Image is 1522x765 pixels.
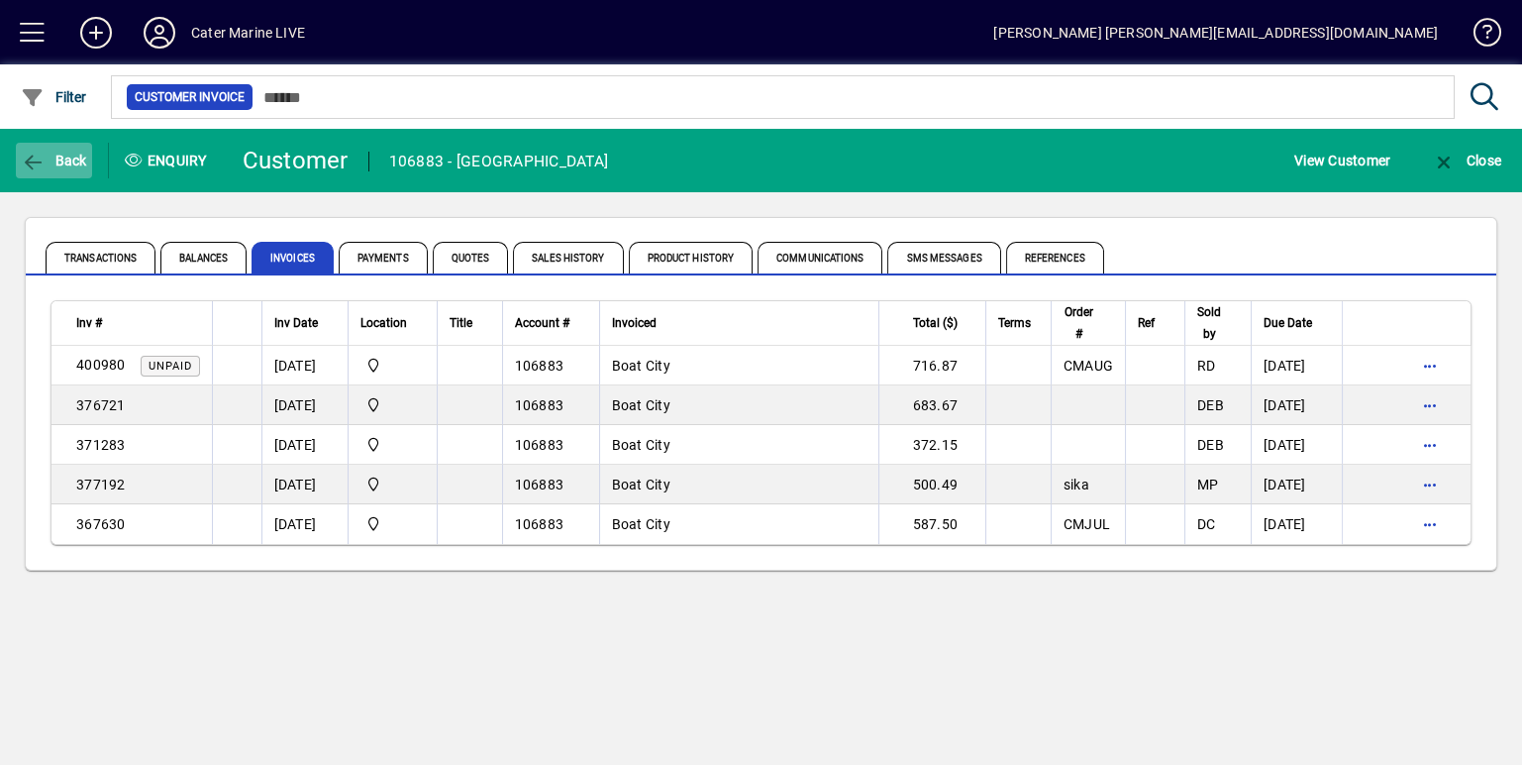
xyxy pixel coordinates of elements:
[1414,389,1446,421] button: More options
[274,312,336,334] div: Inv Date
[261,346,348,385] td: [DATE]
[1458,4,1497,68] a: Knowledge Base
[1251,504,1342,544] td: [DATE]
[1414,469,1446,500] button: More options
[261,425,348,465] td: [DATE]
[243,145,349,176] div: Customer
[21,153,87,168] span: Back
[1289,143,1395,178] button: View Customer
[149,360,192,373] span: Unpaid
[360,513,425,535] span: Cater Marine
[993,17,1438,49] div: [PERSON_NAME] [PERSON_NAME][EMAIL_ADDRESS][DOMAIN_NAME]
[1064,516,1110,532] span: CMJUL
[191,17,305,49] div: Cater Marine LIVE
[160,242,247,273] span: Balances
[1064,301,1113,345] div: Order #
[1251,465,1342,504] td: [DATE]
[1251,425,1342,465] td: [DATE]
[515,397,564,413] span: 106883
[1197,477,1219,492] span: MP
[891,312,975,334] div: Total ($)
[252,242,334,273] span: Invoices
[1064,358,1113,374] span: CMAUG
[515,312,587,334] div: Account #
[261,504,348,544] td: [DATE]
[360,312,425,334] div: Location
[1064,301,1095,345] span: Order #
[1251,346,1342,385] td: [DATE]
[128,15,191,51] button: Profile
[261,465,348,504] td: [DATE]
[515,312,569,334] span: Account #
[450,312,490,334] div: Title
[758,242,882,273] span: Communications
[1006,242,1104,273] span: References
[878,425,985,465] td: 372.15
[389,146,609,177] div: 106883 - [GEOGRAPHIC_DATA]
[135,87,245,107] span: Customer Invoice
[913,312,958,334] span: Total ($)
[1414,508,1446,540] button: More options
[878,346,985,385] td: 716.87
[612,312,866,334] div: Invoiced
[109,145,228,176] div: Enquiry
[1197,358,1216,374] span: RD
[16,79,92,115] button: Filter
[1197,516,1216,532] span: DC
[878,385,985,425] td: 683.67
[1427,143,1506,178] button: Close
[612,312,657,334] span: Invoiced
[46,242,155,273] span: Transactions
[887,242,1000,273] span: SMS Messages
[76,312,200,334] div: Inv #
[515,477,564,492] span: 106883
[1294,145,1390,176] span: View Customer
[76,397,126,413] span: 376721
[1197,301,1221,345] span: Sold by
[612,477,670,492] span: Boat City
[339,242,428,273] span: Payments
[76,437,126,453] span: 371283
[1414,350,1446,382] button: More options
[1264,312,1330,334] div: Due Date
[1432,153,1501,168] span: Close
[360,434,425,456] span: Cater Marine
[998,312,1031,334] span: Terms
[16,143,92,178] button: Back
[1414,429,1446,461] button: More options
[878,504,985,544] td: 587.50
[1138,312,1172,334] div: Ref
[1197,437,1224,453] span: DEB
[433,242,509,273] span: Quotes
[1064,477,1089,492] span: sika
[21,89,87,105] span: Filter
[64,15,128,51] button: Add
[513,242,623,273] span: Sales History
[76,477,126,492] span: 377192
[1251,385,1342,425] td: [DATE]
[360,355,425,377] span: Cater Marine
[878,465,985,504] td: 500.49
[629,242,754,273] span: Product History
[76,516,126,532] span: 367630
[612,397,670,413] span: Boat City
[261,385,348,425] td: [DATE]
[612,516,670,532] span: Boat City
[1138,312,1155,334] span: Ref
[1264,312,1312,334] span: Due Date
[450,312,472,334] span: Title
[612,437,670,453] span: Boat City
[1411,143,1522,178] app-page-header-button: Close enquiry
[76,312,102,334] span: Inv #
[274,312,318,334] span: Inv Date
[515,437,564,453] span: 106883
[515,358,564,374] span: 106883
[360,394,425,416] span: Cater Marine
[1197,397,1224,413] span: DEB
[612,358,670,374] span: Boat City
[360,474,425,495] span: Cater Marine
[360,312,407,334] span: Location
[1197,301,1239,345] div: Sold by
[76,357,126,373] span: 400980
[515,516,564,532] span: 106883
